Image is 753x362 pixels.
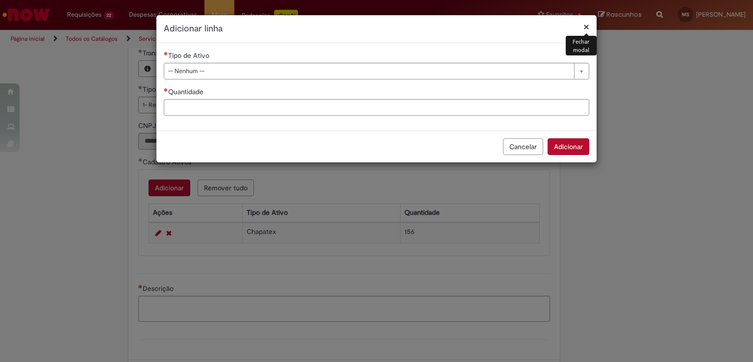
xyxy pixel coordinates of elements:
[168,51,211,60] span: Tipo de Ativo
[164,99,589,116] input: Quantidade
[168,63,569,79] span: -- Nenhum --
[566,36,597,55] div: Fechar modal
[164,52,168,55] span: Necessários
[164,88,168,92] span: Necessários
[583,22,589,32] button: Fechar modal
[164,23,589,35] h2: Adicionar linha
[168,87,205,96] span: Quantidade
[548,138,589,155] button: Adicionar
[503,138,543,155] button: Cancelar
